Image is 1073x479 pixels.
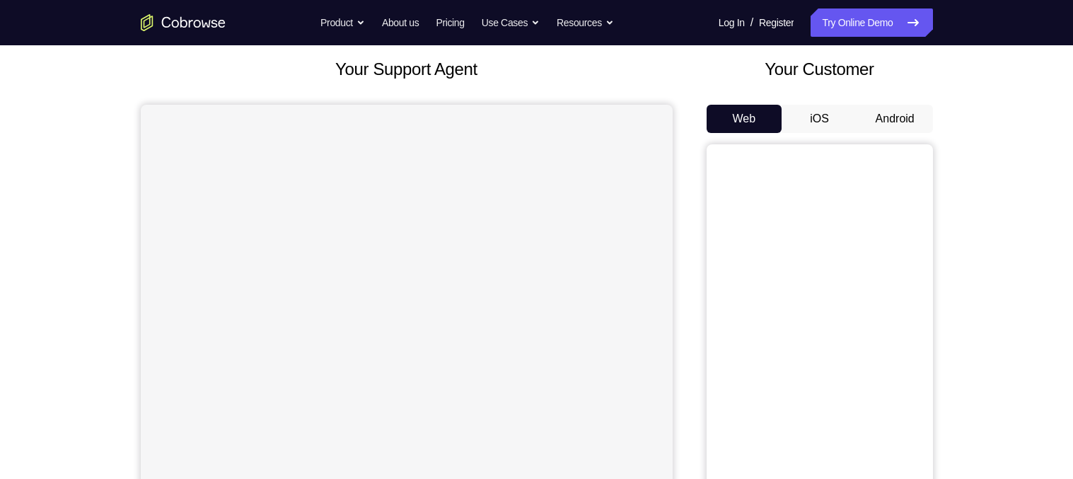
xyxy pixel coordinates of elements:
[707,105,782,133] button: Web
[782,105,857,133] button: iOS
[707,57,933,82] h2: Your Customer
[719,8,745,37] a: Log In
[750,14,753,31] span: /
[482,8,540,37] button: Use Cases
[557,8,614,37] button: Resources
[141,14,226,31] a: Go to the home page
[382,8,419,37] a: About us
[857,105,933,133] button: Android
[141,57,673,82] h2: Your Support Agent
[436,8,464,37] a: Pricing
[320,8,365,37] button: Product
[811,8,932,37] a: Try Online Demo
[759,8,794,37] a: Register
